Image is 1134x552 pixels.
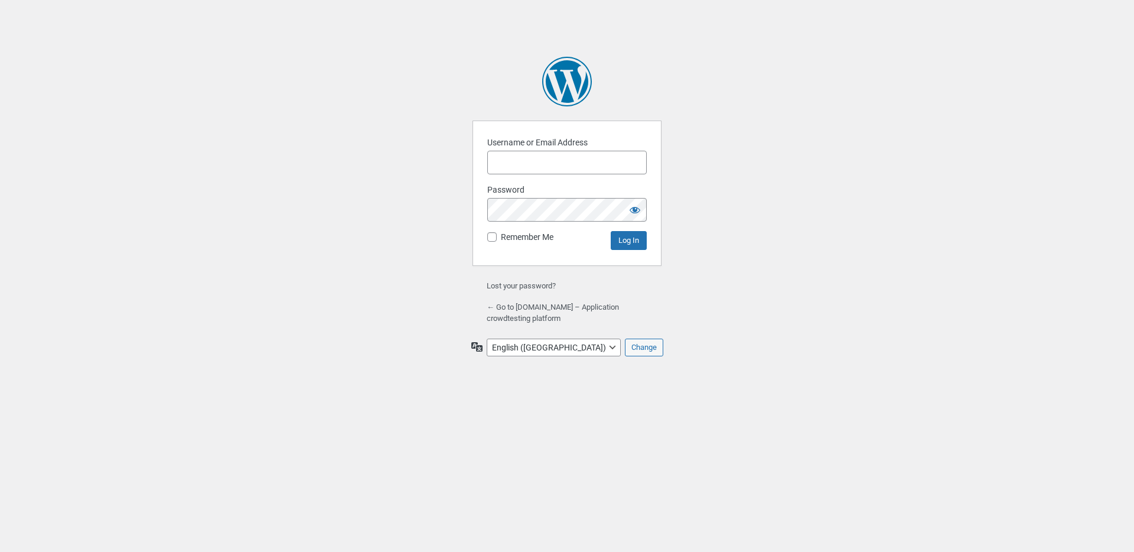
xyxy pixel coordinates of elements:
[542,57,592,106] a: Powered by WordPress
[487,303,619,323] a: ← Go to [DOMAIN_NAME] – Application crowdtesting platform
[487,184,524,196] label: Password
[625,339,663,356] input: Change
[623,198,647,222] button: Show password
[501,231,553,243] label: Remember Me
[487,281,556,290] a: Lost your password?
[611,231,647,250] input: Log In
[487,137,588,149] label: Username or Email Address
